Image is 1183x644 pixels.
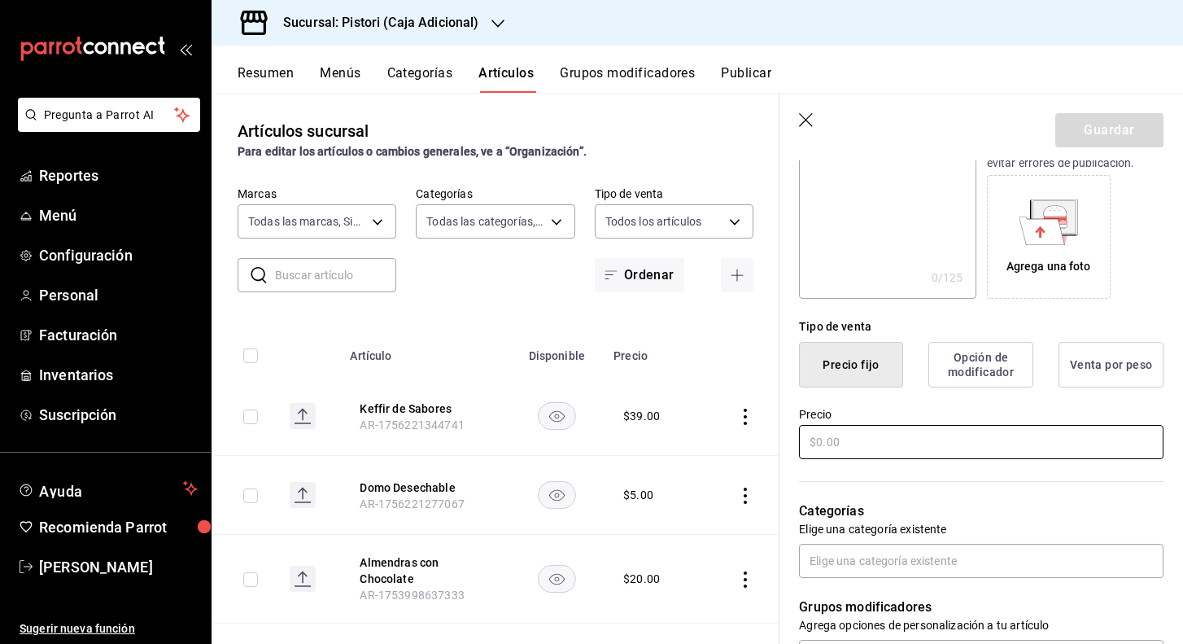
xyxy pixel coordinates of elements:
button: edit-product-location [360,480,490,496]
p: Elige una categoría existente [799,521,1163,537]
span: Configuración [39,244,198,266]
div: Tipo de venta [799,318,1163,335]
label: Tipo de venta [595,188,753,199]
div: navigation tabs [238,65,1183,93]
input: Elige una categoría existente [799,544,1163,578]
button: actions [737,488,753,504]
button: availability-product [538,565,576,593]
label: Precio [799,409,1163,420]
span: AR-1756221344741 [360,418,464,432]
button: Resumen [238,65,294,93]
span: Todas las marcas, Sin marca [248,213,366,230]
button: Precio fijo [799,342,903,388]
button: availability-product [538,481,576,509]
span: AR-1753998637333 [360,589,464,602]
button: Artículos [478,65,534,93]
span: Inventarios [39,364,198,386]
span: Recomienda Parrot [39,516,198,538]
strong: Para editar los artículos o cambios generales, ve a “Organización”. [238,145,587,158]
button: actions [737,572,753,588]
div: $ 20.00 [623,571,660,587]
button: actions [737,409,753,425]
span: Personal [39,284,198,306]
button: Menús [320,65,360,93]
div: $ 5.00 [623,487,653,503]
p: Categorías [799,502,1163,521]
button: Grupos modificadores [560,65,695,93]
span: Facturación [39,324,198,346]
label: Categorías [416,188,574,199]
span: Todos los artículos [605,213,702,230]
button: Ordenar [595,258,684,292]
span: Ayuda [39,479,177,498]
input: $0.00 [799,425,1163,459]
div: Agrega una foto [1006,258,1091,275]
span: Suscripción [39,404,198,426]
span: Reportes [39,164,198,186]
button: open_drawer_menu [179,42,192,55]
div: $ 39.00 [623,408,660,424]
th: Artículo [340,325,509,377]
button: availability-product [538,402,576,430]
p: Agrega opciones de personalización a tu artículo [799,617,1163,633]
p: Grupos modificadores [799,598,1163,617]
button: Pregunta a Parrot AI [18,98,200,132]
th: Disponible [509,325,604,377]
input: Buscar artículo [275,259,396,291]
button: edit-product-location [360,401,490,417]
button: Publicar [721,65,771,93]
div: 0 /125 [932,269,963,286]
span: AR-1756221277067 [360,497,464,510]
span: Todas las categorías, Sin categoría [426,213,544,230]
button: edit-product-location [360,554,490,587]
span: [PERSON_NAME] [39,556,198,578]
button: Opción de modificador [928,342,1033,388]
h3: Sucursal: Pistori (Caja Adicional) [270,13,478,33]
th: Precio [604,325,704,377]
button: Categorías [387,65,453,93]
span: Menú [39,204,198,226]
button: Venta por peso [1059,342,1163,388]
span: Pregunta a Parrot AI [44,107,175,124]
span: Sugerir nueva función [20,620,198,637]
div: Artículos sucursal [238,119,369,143]
label: Marcas [238,188,396,199]
a: Pregunta a Parrot AI [11,118,200,135]
div: Agrega una foto [991,179,1107,295]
